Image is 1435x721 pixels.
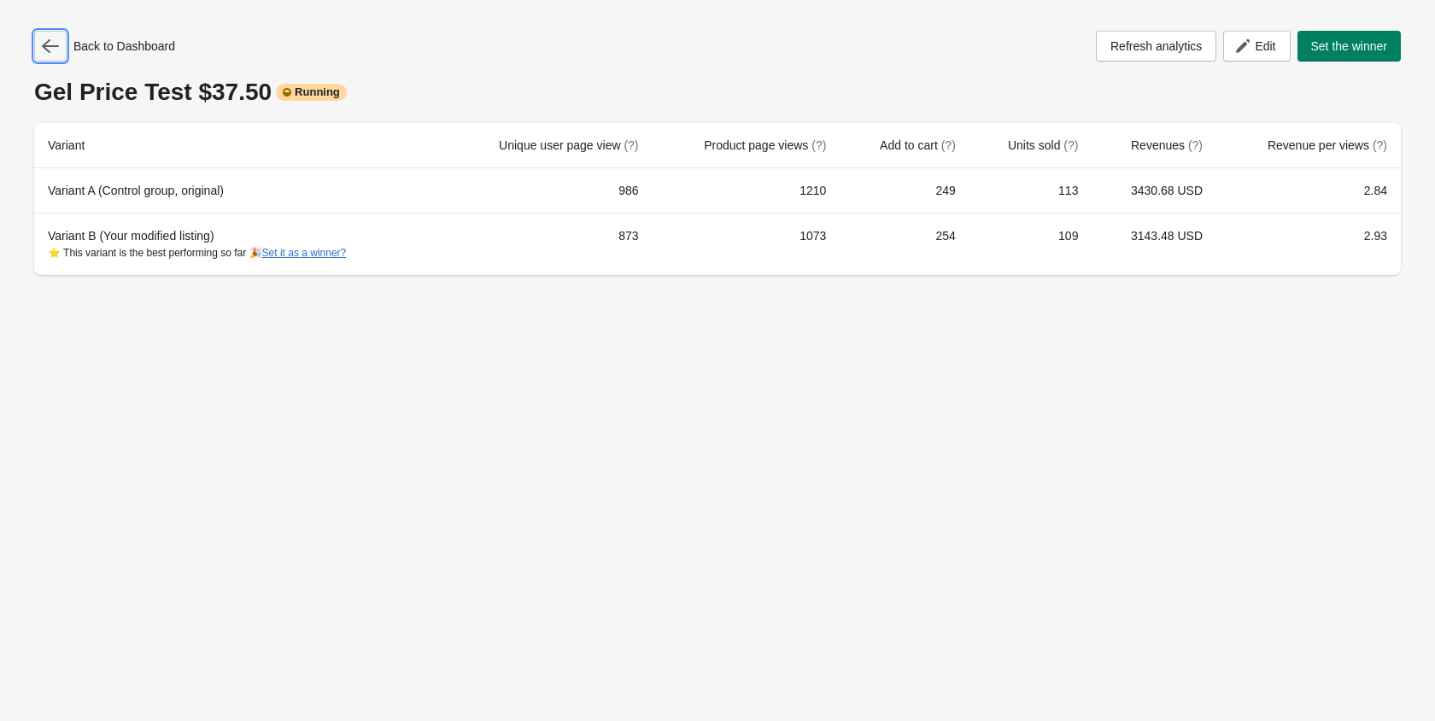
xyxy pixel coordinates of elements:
[262,247,347,259] button: Set it as a winner?
[442,168,652,213] td: 986
[1110,39,1202,53] span: Refresh analytics
[653,213,840,275] td: 1073
[34,123,442,168] th: Variant
[1008,138,1078,152] span: Units sold
[1223,31,1290,62] button: Edit
[1216,213,1401,275] td: 2.93
[1092,213,1216,275] td: 3143.48 USD
[1297,31,1402,62] button: Set the winner
[442,213,652,275] td: 873
[1131,138,1203,152] span: Revenues
[1096,31,1216,62] button: Refresh analytics
[941,138,956,152] span: (?)
[1373,138,1387,152] span: (?)
[1268,138,1387,152] span: Revenue per views
[840,213,969,275] td: 254
[1092,168,1216,213] td: 3430.68 USD
[1255,39,1275,53] span: Edit
[969,213,1092,275] td: 109
[704,138,826,152] span: Product page views
[1063,138,1078,152] span: (?)
[840,168,969,213] td: 249
[624,138,638,152] span: (?)
[48,227,429,261] div: Variant B (Your modified listing)
[969,168,1092,213] td: 113
[653,168,840,213] td: 1210
[276,84,347,101] div: Running
[811,138,826,152] span: (?)
[1188,138,1203,152] span: (?)
[880,138,956,152] span: Add to cart
[48,182,429,199] div: Variant A (Control group, original)
[34,79,1401,106] div: Gel Price Test $37.50
[1216,168,1401,213] td: 2.84
[48,244,429,261] div: ⭐ This variant is the best performing so far 🎉
[34,31,175,62] div: Back to Dashboard
[1311,39,1388,53] span: Set the winner
[499,138,638,152] span: Unique user page view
